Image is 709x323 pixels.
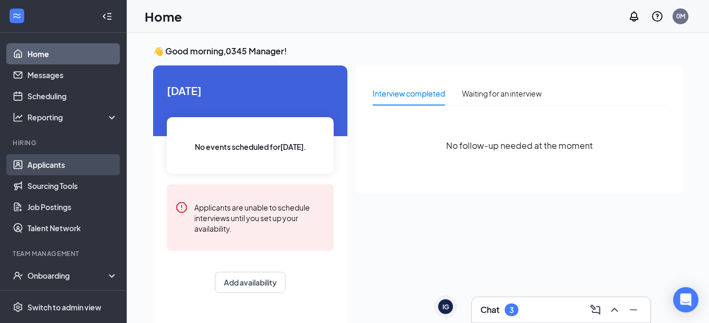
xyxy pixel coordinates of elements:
svg: Analysis [13,112,23,122]
svg: Error [175,201,188,214]
div: Open Intercom Messenger [673,287,698,312]
a: Job Postings [27,196,118,217]
span: No follow-up needed at the moment [446,139,593,152]
div: Switch to admin view [27,302,101,312]
div: 3 [509,306,514,315]
svg: Minimize [627,303,640,316]
button: ComposeMessage [587,301,604,318]
span: [DATE] [167,82,334,99]
a: Talent Network [27,217,118,239]
div: Hiring [13,138,116,147]
svg: Collapse [102,11,112,22]
div: Reporting [27,112,118,122]
svg: Settings [13,302,23,312]
a: Messages [27,64,118,85]
svg: ComposeMessage [589,303,602,316]
a: Applicants [27,154,118,175]
a: Team [27,286,118,307]
button: Minimize [625,301,642,318]
svg: Notifications [628,10,640,23]
a: Home [27,43,118,64]
div: Onboarding [27,270,109,281]
h3: 👋 Good morning, 0345 Manager ! [153,45,683,57]
button: Add availability [215,272,286,293]
h3: Chat [480,304,499,316]
div: 0M [676,12,685,21]
svg: ChevronUp [608,303,621,316]
svg: UserCheck [13,270,23,281]
svg: WorkstreamLogo [12,11,22,21]
div: IG [442,302,449,311]
h1: Home [145,7,182,25]
svg: QuestionInfo [651,10,664,23]
div: Waiting for an interview [462,88,542,99]
a: Scheduling [27,85,118,107]
span: No events scheduled for [DATE] . [195,141,306,153]
div: Team Management [13,249,116,258]
div: Interview completed [373,88,445,99]
a: Sourcing Tools [27,175,118,196]
button: ChevronUp [606,301,623,318]
div: Applicants are unable to schedule interviews until you set up your availability. [194,201,325,234]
